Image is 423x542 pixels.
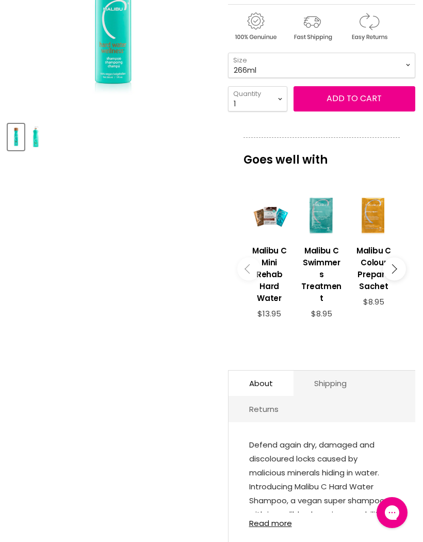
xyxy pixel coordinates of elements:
[243,137,400,171] p: Goes well with
[249,237,290,309] a: View product:Malibu C Mini Rehab Hard Water
[229,371,294,396] a: About
[353,237,395,297] a: View product:Malibu C Colour Prepare Sachet
[363,296,384,307] span: $8.95
[6,121,219,150] div: Product thumbnails
[228,86,287,111] select: Quantity
[249,513,395,528] a: Read more
[229,396,299,422] a: Returns
[301,245,343,304] h3: Malibu C Swimmers Treatment
[249,245,290,304] h3: Malibu C Mini Rehab Hard Water
[294,371,367,396] a: Shipping
[257,308,281,319] span: $13.95
[9,125,23,149] img: Malibu C Hard Water Shampoo
[228,11,283,42] img: genuine.gif
[311,308,332,319] span: $8.95
[301,237,343,309] a: View product:Malibu C Swimmers Treatment
[371,493,413,532] iframe: Gorgias live chat messenger
[294,86,415,111] button: Add to cart
[28,125,43,149] img: Malibu C Hard Water Shampoo
[285,11,339,42] img: shipping.gif
[327,92,382,104] span: Add to cart
[341,11,396,42] img: returns.gif
[27,124,44,150] button: Malibu C Hard Water Shampoo
[8,124,24,150] button: Malibu C Hard Water Shampoo
[353,245,395,292] h3: Malibu C Colour Prepare Sachet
